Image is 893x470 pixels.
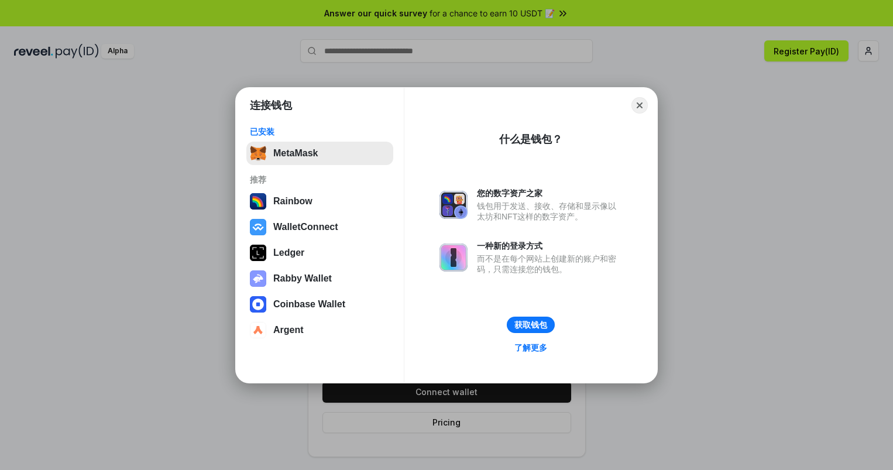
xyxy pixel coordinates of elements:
div: 获取钱包 [514,320,547,330]
img: svg+xml,%3Csvg%20xmlns%3D%22http%3A%2F%2Fwww.w3.org%2F2000%2Fsvg%22%20width%3D%2228%22%20height%3... [250,245,266,261]
img: svg+xml,%3Csvg%20width%3D%2228%22%20height%3D%2228%22%20viewBox%3D%220%200%2028%2028%22%20fill%3D... [250,322,266,338]
h1: 连接钱包 [250,98,292,112]
img: svg+xml,%3Csvg%20xmlns%3D%22http%3A%2F%2Fwww.w3.org%2F2000%2Fsvg%22%20fill%3D%22none%22%20viewBox... [439,243,468,272]
div: 而不是在每个网站上创建新的账户和密码，只需连接您的钱包。 [477,253,622,275]
div: Rabby Wallet [273,273,332,284]
button: MetaMask [246,142,393,165]
button: Rainbow [246,190,393,213]
img: svg+xml,%3Csvg%20xmlns%3D%22http%3A%2F%2Fwww.w3.org%2F2000%2Fsvg%22%20fill%3D%22none%22%20viewBox... [439,191,468,219]
div: 钱包用于发送、接收、存储和显示像以太坊和NFT这样的数字资产。 [477,201,622,222]
button: 获取钱包 [507,317,555,333]
button: Close [631,97,648,114]
div: Argent [273,325,304,335]
div: 什么是钱包？ [499,132,562,146]
img: svg+xml,%3Csvg%20width%3D%22120%22%20height%3D%22120%22%20viewBox%3D%220%200%20120%20120%22%20fil... [250,193,266,210]
div: MetaMask [273,148,318,159]
div: Rainbow [273,196,312,207]
div: 一种新的登录方式 [477,241,622,251]
div: Ledger [273,248,304,258]
div: 推荐 [250,174,390,185]
img: svg+xml,%3Csvg%20xmlns%3D%22http%3A%2F%2Fwww.w3.org%2F2000%2Fsvg%22%20fill%3D%22none%22%20viewBox... [250,270,266,287]
button: Coinbase Wallet [246,293,393,316]
div: 了解更多 [514,342,547,353]
img: svg+xml,%3Csvg%20width%3D%2228%22%20height%3D%2228%22%20viewBox%3D%220%200%2028%2028%22%20fill%3D... [250,219,266,235]
div: Coinbase Wallet [273,299,345,310]
button: Ledger [246,241,393,265]
button: Rabby Wallet [246,267,393,290]
div: 您的数字资产之家 [477,188,622,198]
button: Argent [246,318,393,342]
img: svg+xml,%3Csvg%20fill%3D%22none%22%20height%3D%2233%22%20viewBox%3D%220%200%2035%2033%22%20width%... [250,145,266,162]
img: svg+xml,%3Csvg%20width%3D%2228%22%20height%3D%2228%22%20viewBox%3D%220%200%2028%2028%22%20fill%3D... [250,296,266,313]
div: WalletConnect [273,222,338,232]
div: 已安装 [250,126,390,137]
button: WalletConnect [246,215,393,239]
a: 了解更多 [507,340,554,355]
